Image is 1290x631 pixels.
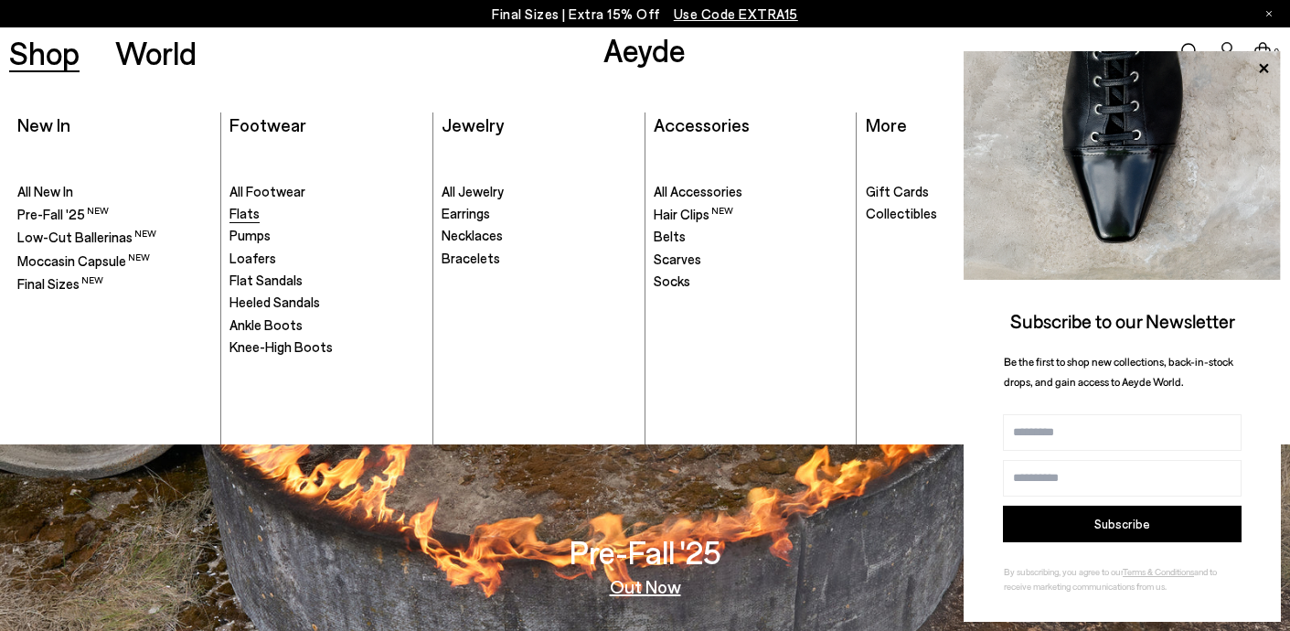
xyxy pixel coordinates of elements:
a: All New In [17,183,210,201]
a: New In [17,113,70,135]
span: Subscribe to our Newsletter [1010,309,1235,332]
a: Gift Cards [866,183,1060,201]
a: Out Now [610,577,681,595]
a: Footwear [229,113,306,135]
img: ca3f721fb6ff708a270709c41d776025.jpg [964,51,1281,280]
a: Shop [9,37,80,69]
a: Moccasin Capsule [17,251,210,271]
span: All Footwear [229,183,305,199]
a: Flats [229,205,422,223]
span: Scarves [654,251,701,267]
a: Low-Cut Ballerinas [17,228,210,247]
a: Pre-Fall '25 [17,205,210,224]
span: All Accessories [654,183,742,199]
a: Collectibles [866,205,1060,223]
p: Final Sizes | Extra 15% Off [492,3,798,26]
a: Ankle Boots [229,316,422,335]
a: Pumps [229,227,422,245]
span: Heeled Sandals [229,294,320,310]
span: Bracelets [442,250,500,266]
a: All Jewelry [442,183,634,201]
a: Loafers [229,250,422,268]
span: Knee-High Boots [229,338,333,355]
span: Socks [654,273,690,289]
span: Loafers [229,250,276,266]
a: Belts [654,228,847,246]
a: More [866,113,907,135]
a: Accessories [654,113,750,135]
span: Navigate to /collections/ss25-final-sizes [674,5,798,22]
span: Be the first to shop new collections, back-in-stock drops, and gain access to Aeyde World. [1004,355,1233,389]
span: Hair Clips [654,206,733,222]
a: Scarves [654,251,847,269]
a: Knee-High Boots [229,338,422,357]
a: Necklaces [442,227,634,245]
span: By subscribing, you agree to our [1004,566,1123,577]
a: All Footwear [229,183,422,201]
h3: Pre-Fall '25 [570,536,721,568]
span: 0 [1272,48,1281,58]
span: All New In [17,183,73,199]
button: Subscribe [1003,506,1242,542]
span: Moccasin Capsule [17,252,150,269]
span: Gift Cards [866,183,929,199]
a: Aeyde [603,30,686,69]
span: Necklaces [442,227,503,243]
span: Ankle Boots [229,316,303,333]
span: Collectibles [866,205,937,221]
a: World [115,37,197,69]
span: Pre-Fall '25 [17,206,109,222]
span: Low-Cut Ballerinas [17,229,156,245]
a: Socks [654,273,847,291]
a: Terms & Conditions [1123,566,1194,577]
a: Final Sizes [17,274,210,294]
a: Flat Sandals [229,272,422,290]
a: Jewelry [442,113,504,135]
span: Final Sizes [17,275,103,292]
a: All Accessories [654,183,847,201]
span: Earrings [442,205,490,221]
span: Flats [229,205,260,221]
a: Hair Clips [654,205,847,224]
span: Flat Sandals [229,272,303,288]
a: Heeled Sandals [229,294,422,312]
span: All Jewelry [442,183,504,199]
span: Pumps [229,227,271,243]
a: 0 [1253,42,1272,62]
a: Bracelets [442,250,634,268]
a: Earrings [442,205,634,223]
span: Belts [654,228,686,244]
